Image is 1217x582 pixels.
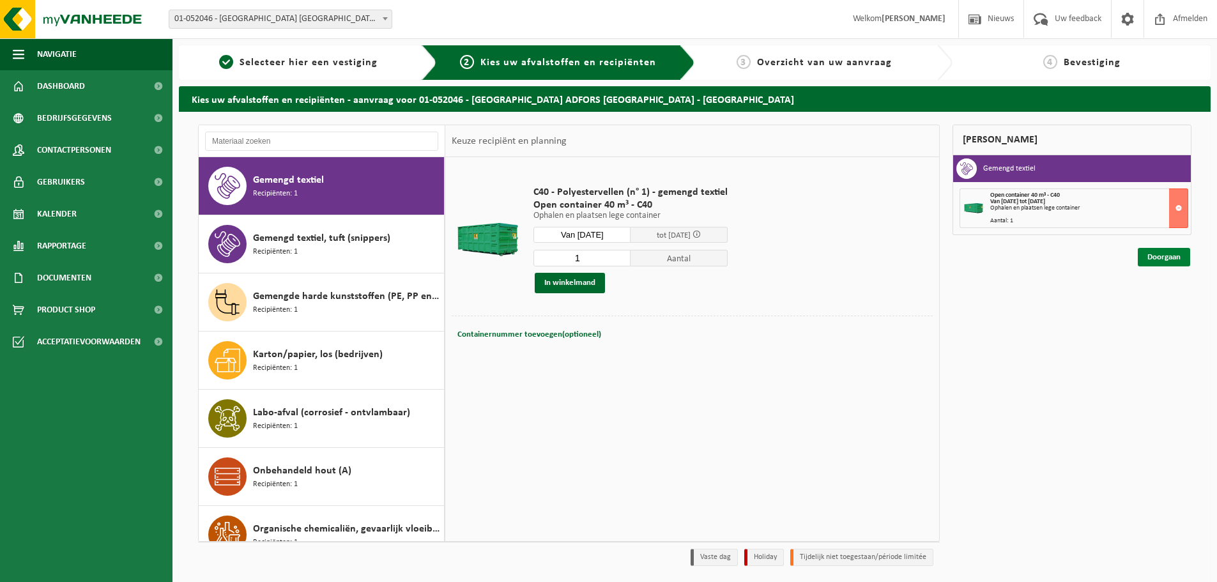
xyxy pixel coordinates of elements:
[457,330,601,339] span: Containernummer toevoegen(optioneel)
[757,57,892,68] span: Overzicht van uw aanvraag
[445,125,573,157] div: Keuze recipiënt en planning
[535,273,605,293] button: In winkelmand
[1064,57,1121,68] span: Bevestiging
[199,157,445,215] button: Gemengd textiel Recipiënten: 1
[253,231,390,246] span: Gemengd textiel, tuft (snippers)
[737,55,751,69] span: 3
[533,227,631,243] input: Selecteer datum
[37,166,85,198] span: Gebruikers
[983,158,1036,179] h3: Gemengd textiel
[37,262,91,294] span: Documenten
[533,211,728,220] p: Ophalen en plaatsen lege container
[460,55,474,69] span: 2
[691,549,738,566] li: Vaste dag
[219,55,233,69] span: 1
[253,537,298,549] span: Recipiënten: 1
[253,289,441,304] span: Gemengde harde kunststoffen (PE, PP en PVC), recycleerbaar (industrieel)
[37,198,77,230] span: Kalender
[37,134,111,166] span: Contactpersonen
[37,38,77,70] span: Navigatie
[990,205,1188,211] div: Ophalen en plaatsen lege container
[37,102,112,134] span: Bedrijfsgegevens
[37,230,86,262] span: Rapportage
[253,479,298,491] span: Recipiënten: 1
[480,57,656,68] span: Kies uw afvalstoffen en recipiënten
[37,294,95,326] span: Product Shop
[533,199,728,211] span: Open container 40 m³ - C40
[253,463,351,479] span: Onbehandeld hout (A)
[456,326,602,344] button: Containernummer toevoegen(optioneel)
[533,186,728,199] span: C40 - Polyestervellen (n° 1) - gemengd textiel
[185,55,411,70] a: 1Selecteer hier een vestiging
[179,86,1211,111] h2: Kies uw afvalstoffen en recipiënten - aanvraag voor 01-052046 - [GEOGRAPHIC_DATA] ADFORS [GEOGRAP...
[199,273,445,332] button: Gemengde harde kunststoffen (PE, PP en PVC), recycleerbaar (industrieel) Recipiënten: 1
[790,549,933,566] li: Tijdelijk niet toegestaan/période limitée
[253,405,410,420] span: Labo-afval (corrosief - ontvlambaar)
[953,125,1191,155] div: [PERSON_NAME]
[169,10,392,29] span: 01-052046 - SAINT-GOBAIN ADFORS BELGIUM - BUGGENHOUT
[990,198,1045,205] strong: Van [DATE] tot [DATE]
[253,420,298,433] span: Recipiënten: 1
[253,172,324,188] span: Gemengd textiel
[240,57,378,68] span: Selecteer hier een vestiging
[37,70,85,102] span: Dashboard
[1043,55,1057,69] span: 4
[631,250,728,266] span: Aantal
[253,304,298,316] span: Recipiënten: 1
[253,362,298,374] span: Recipiënten: 1
[990,192,1060,199] span: Open container 40 m³ - C40
[199,332,445,390] button: Karton/papier, los (bedrijven) Recipiënten: 1
[882,14,945,24] strong: [PERSON_NAME]
[744,549,784,566] li: Holiday
[199,506,445,564] button: Organische chemicaliën, gevaarlijk vloeibaar in kleinverpakking Recipiënten: 1
[990,218,1188,224] div: Aantal: 1
[199,390,445,448] button: Labo-afval (corrosief - ontvlambaar) Recipiënten: 1
[253,246,298,258] span: Recipiënten: 1
[199,215,445,273] button: Gemengd textiel, tuft (snippers) Recipiënten: 1
[657,231,691,240] span: tot [DATE]
[253,188,298,200] span: Recipiënten: 1
[169,10,392,28] span: 01-052046 - SAINT-GOBAIN ADFORS BELGIUM - BUGGENHOUT
[253,347,383,362] span: Karton/papier, los (bedrijven)
[37,326,141,358] span: Acceptatievoorwaarden
[205,132,438,151] input: Materiaal zoeken
[253,521,441,537] span: Organische chemicaliën, gevaarlijk vloeibaar in kleinverpakking
[1138,248,1190,266] a: Doorgaan
[199,448,445,506] button: Onbehandeld hout (A) Recipiënten: 1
